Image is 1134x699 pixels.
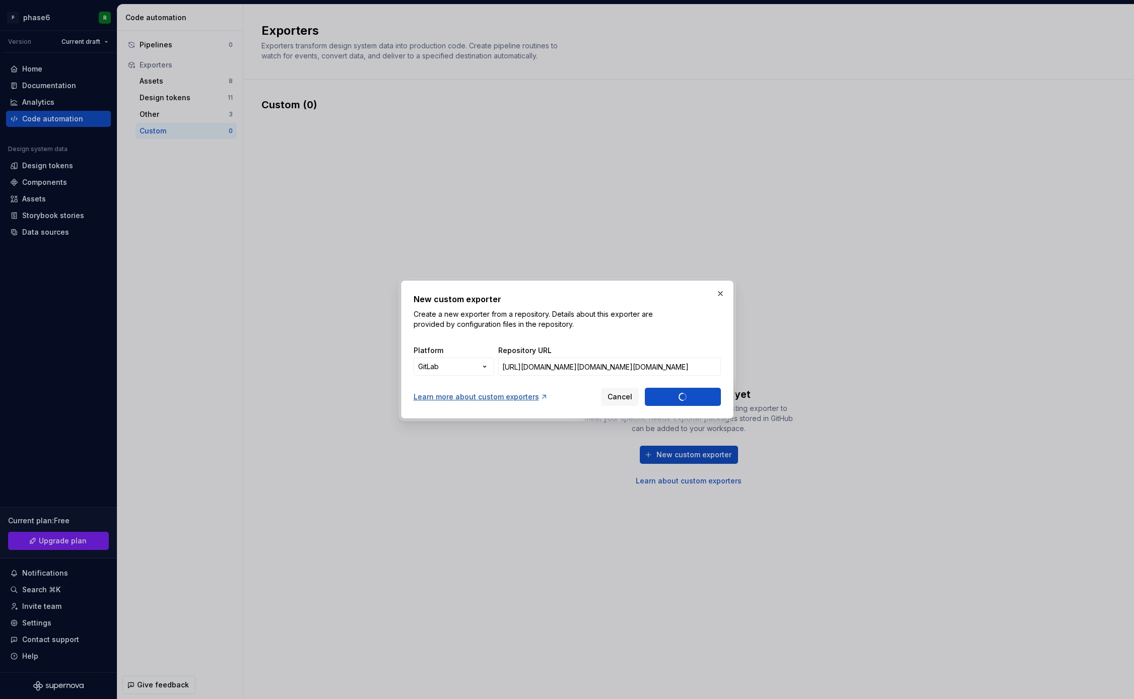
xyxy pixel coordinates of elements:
h2: New custom exporter [414,293,721,305]
label: Repository URL [498,345,552,356]
button: Cancel [601,388,639,406]
p: Create a new exporter from a repository. Details about this exporter are provided by configuratio... [414,309,655,329]
label: Platform [414,345,443,356]
span: Cancel [608,392,632,402]
a: Learn more about custom exporters [414,392,548,402]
